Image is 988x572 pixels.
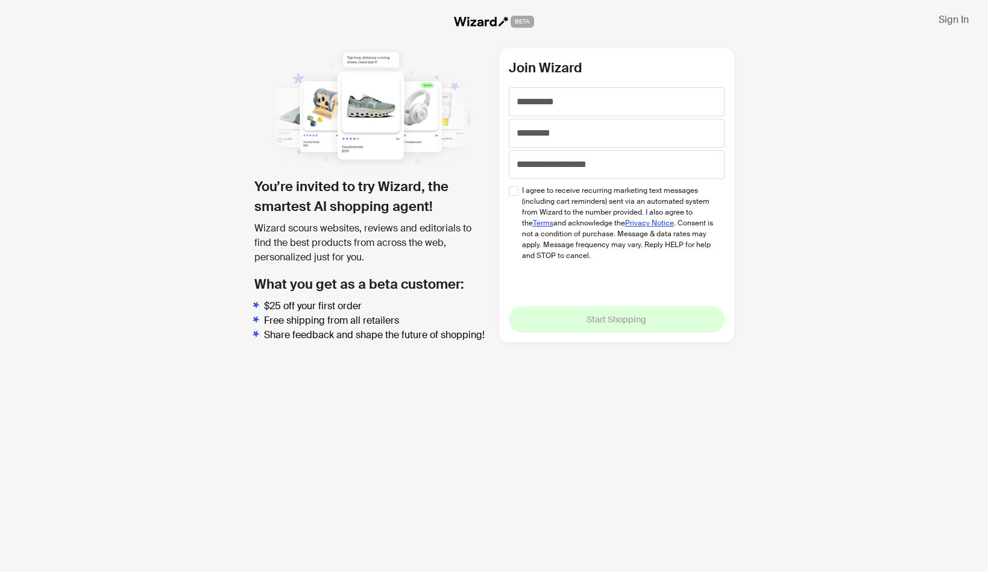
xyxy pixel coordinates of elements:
[264,328,489,342] li: Share feedback and shape the future of shopping!
[939,13,969,26] span: Sign In
[254,177,489,216] h1: You’re invited to try Wizard, the smartest AI shopping agent!
[509,306,725,333] button: Start Shopping
[511,16,534,28] span: BETA
[254,274,489,294] h2: What you get as a beta customer:
[533,218,553,228] a: Terms
[254,221,489,265] div: Wizard scours websites, reviews and editorials to find the best products from across the web, per...
[625,218,674,228] a: Privacy Notice
[264,313,489,328] li: Free shipping from all retailers
[929,10,978,29] button: Sign In
[509,58,725,78] h2: Join Wizard
[264,299,489,313] li: $25 off your first order
[522,185,716,261] span: I agree to receive recurring marketing text messages (including cart reminders) sent via an autom...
